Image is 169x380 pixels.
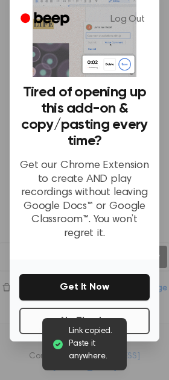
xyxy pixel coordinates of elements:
button: Get It Now [19,274,150,301]
span: Link copied. Paste it anywhere. [69,325,117,363]
p: Get our Chrome Extension to create AND play recordings without leaving Google Docs™ or Google Cla... [19,159,150,240]
a: Log Out [98,5,157,34]
h3: Tired of opening up this add-on & copy/pasting every time? [19,84,150,149]
a: Beep [12,8,80,31]
button: No Thanks [19,308,150,334]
